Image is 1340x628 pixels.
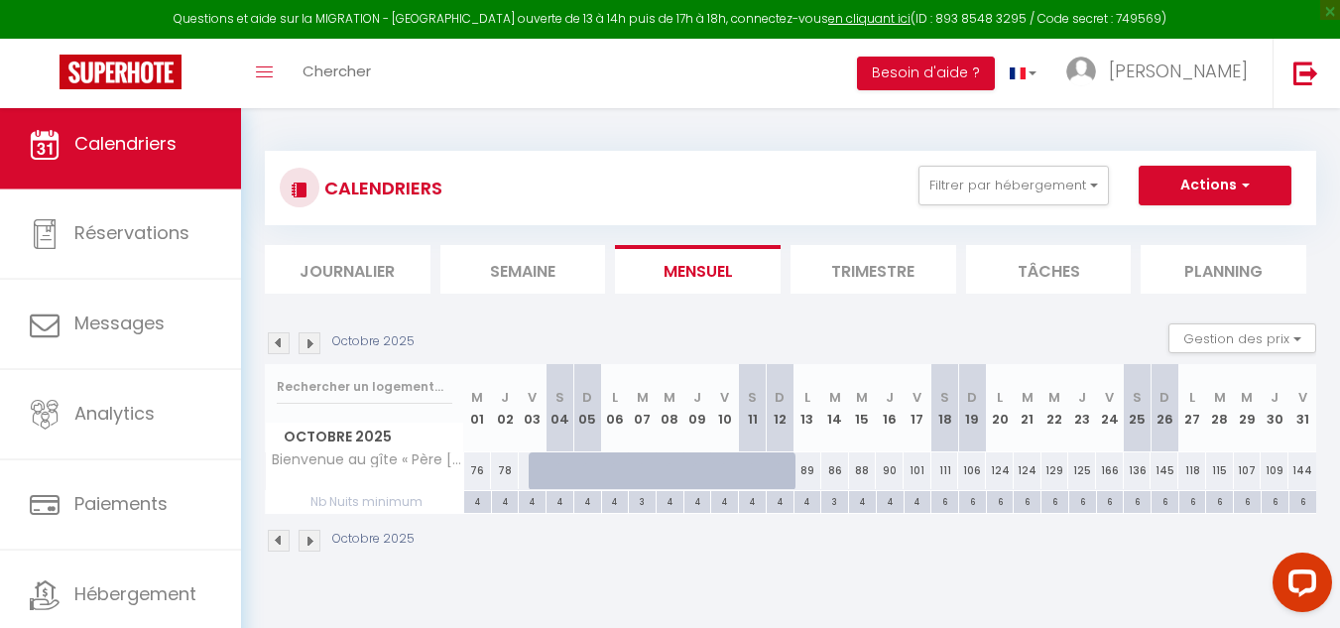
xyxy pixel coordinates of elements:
[602,491,629,510] div: 4
[1041,491,1068,510] div: 6
[74,312,165,336] span: Messages
[931,491,958,510] div: 6
[804,388,810,407] abbr: L
[1298,388,1307,407] abbr: V
[1014,491,1040,510] div: 6
[1068,364,1096,452] th: 23
[1041,364,1069,452] th: 22
[464,364,492,452] th: 01
[74,582,196,607] span: Hébergement
[986,452,1014,489] div: 124
[1261,452,1288,489] div: 109
[849,364,877,452] th: 15
[637,388,649,407] abbr: M
[601,364,629,452] th: 06
[1234,364,1262,452] th: 29
[958,364,986,452] th: 19
[876,452,904,489] div: 90
[555,388,564,407] abbr: S
[464,491,491,510] div: 4
[794,491,821,510] div: 4
[1271,388,1279,407] abbr: J
[288,39,386,108] a: Chercher
[997,388,1003,407] abbr: L
[959,491,986,510] div: 6
[1241,388,1253,407] abbr: M
[828,10,911,27] a: en cliquant ici
[319,166,442,210] h3: CALENDRIERS
[471,388,483,407] abbr: M
[1068,452,1096,489] div: 125
[986,364,1014,452] th: 20
[987,491,1014,510] div: 6
[821,452,849,489] div: 86
[1206,491,1233,510] div: 6
[1288,364,1316,452] th: 31
[464,452,492,489] div: 76
[664,388,675,407] abbr: M
[857,57,995,90] button: Besoin d'aide ?
[904,364,931,452] th: 17
[1159,388,1169,407] abbr: D
[1139,166,1291,205] button: Actions
[277,369,452,405] input: Rechercher un logement...
[940,388,949,407] abbr: S
[1041,452,1069,489] div: 129
[791,245,956,294] li: Trimestre
[1096,364,1124,452] th: 24
[74,131,177,156] span: Calendriers
[958,452,986,489] div: 106
[1097,491,1124,510] div: 6
[856,388,868,407] abbr: M
[683,364,711,452] th: 09
[720,388,729,407] abbr: V
[657,364,684,452] th: 08
[528,388,537,407] abbr: V
[766,364,793,452] th: 12
[1022,388,1034,407] abbr: M
[74,492,168,517] span: Paiements
[1288,452,1316,489] div: 144
[265,245,430,294] li: Journalier
[1133,388,1142,407] abbr: S
[793,452,821,489] div: 89
[1262,491,1288,510] div: 6
[821,364,849,452] th: 14
[491,364,519,452] th: 02
[573,364,601,452] th: 05
[547,364,574,452] th: 04
[1109,59,1248,83] span: [PERSON_NAME]
[1234,452,1262,489] div: 107
[1151,364,1178,452] th: 26
[1206,452,1234,489] div: 115
[491,452,519,489] div: 78
[303,61,371,81] span: Chercher
[547,491,573,510] div: 4
[1257,545,1340,628] iframe: LiveChat chat widget
[60,55,182,89] img: Super Booking
[931,452,959,489] div: 111
[615,245,781,294] li: Mensuel
[1206,364,1234,452] th: 28
[1014,452,1041,489] div: 124
[1069,491,1096,510] div: 6
[711,491,738,510] div: 4
[519,491,546,510] div: 4
[1066,57,1096,86] img: ...
[1124,491,1151,510] div: 6
[492,491,519,510] div: 4
[1078,388,1086,407] abbr: J
[612,388,618,407] abbr: L
[1179,491,1206,510] div: 6
[1261,364,1288,452] th: 30
[1152,491,1178,510] div: 6
[1293,61,1318,85] img: logout
[886,388,894,407] abbr: J
[739,364,767,452] th: 11
[582,388,592,407] abbr: D
[918,166,1109,205] button: Filtrer par hébergement
[269,452,467,467] span: Bienvenue au gîte « Père [PERSON_NAME] »
[1168,323,1316,353] button: Gestion des prix
[574,491,601,510] div: 4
